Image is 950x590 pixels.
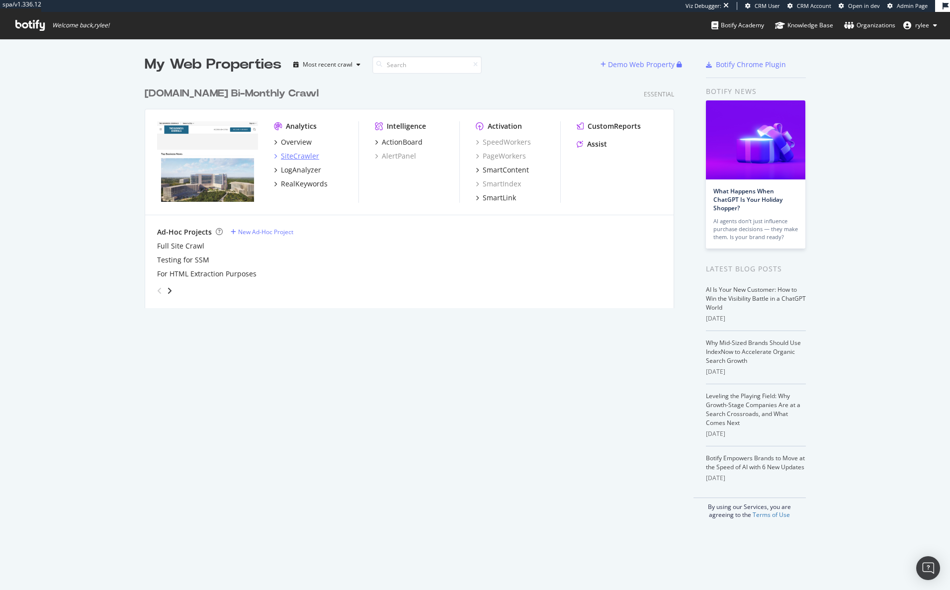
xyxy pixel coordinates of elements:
[303,62,352,68] div: Most recent crawl
[166,286,173,296] div: angle-right
[915,21,929,29] span: rylee
[693,498,806,519] div: By using our Services, you are agreeing to the
[157,255,209,265] a: Testing for SSM
[476,193,516,203] a: SmartLink
[644,90,674,98] div: Essential
[281,179,328,189] div: RealKeywords
[713,187,782,212] a: What Happens When ChatGPT Is Your Holiday Shopper?
[476,137,531,147] a: SpeedWorkers
[887,2,928,10] a: Admin Page
[588,121,641,131] div: CustomReports
[775,20,833,30] div: Knowledge Base
[157,269,257,279] a: For HTML Extraction Purposes
[375,151,416,161] a: AlertPanel
[711,12,764,39] a: Botify Academy
[231,228,293,236] a: New Ad-Hoc Project
[706,454,805,471] a: Botify Empowers Brands to Move at the Speed of AI with 6 New Updates
[157,241,204,251] a: Full Site Crawl
[488,121,522,131] div: Activation
[713,217,798,241] div: AI agents don’t just influence purchase decisions — they make them. Is your brand ready?
[52,21,109,29] span: Welcome back, rylee !
[787,2,831,10] a: CRM Account
[157,121,258,202] img: www.bizjournals.com
[706,86,806,97] div: Botify news
[483,193,516,203] div: SmartLink
[289,57,364,73] button: Most recent crawl
[916,556,940,580] div: Open Intercom Messenger
[476,151,526,161] a: PageWorkers
[476,165,529,175] a: SmartContent
[382,137,423,147] div: ActionBoard
[601,60,677,69] a: Demo Web Property
[706,429,806,438] div: [DATE]
[706,314,806,323] div: [DATE]
[372,56,482,74] input: Search
[848,2,880,9] span: Open in dev
[706,263,806,274] div: Latest Blog Posts
[895,17,945,33] button: rylee
[145,86,323,101] a: [DOMAIN_NAME] Bi-Monthly Crawl
[577,139,607,149] a: Assist
[274,165,321,175] a: LogAnalyzer
[711,20,764,30] div: Botify Academy
[274,137,312,147] a: Overview
[483,165,529,175] div: SmartContent
[706,474,806,483] div: [DATE]
[797,2,831,9] span: CRM Account
[897,2,928,9] span: Admin Page
[706,338,801,365] a: Why Mid-Sized Brands Should Use IndexNow to Accelerate Organic Search Growth
[281,165,321,175] div: LogAnalyzer
[375,137,423,147] a: ActionBoard
[157,227,212,237] div: Ad-Hoc Projects
[577,121,641,131] a: CustomReports
[145,86,319,101] div: [DOMAIN_NAME] Bi-Monthly Crawl
[387,121,426,131] div: Intelligence
[281,137,312,147] div: Overview
[145,75,682,308] div: grid
[145,55,281,75] div: My Web Properties
[706,285,806,312] a: AI Is Your New Customer: How to Win the Visibility Battle in a ChatGPT World
[686,2,721,10] div: Viz Debugger:
[281,151,319,161] div: SiteCrawler
[706,392,800,427] a: Leveling the Playing Field: Why Growth-Stage Companies Are at a Search Crossroads, and What Comes...
[153,283,166,299] div: angle-left
[775,12,833,39] a: Knowledge Base
[706,367,806,376] div: [DATE]
[755,2,780,9] span: CRM User
[839,2,880,10] a: Open in dev
[844,12,895,39] a: Organizations
[274,179,328,189] a: RealKeywords
[716,60,786,70] div: Botify Chrome Plugin
[274,151,319,161] a: SiteCrawler
[286,121,317,131] div: Analytics
[587,139,607,149] div: Assist
[745,2,780,10] a: CRM User
[238,228,293,236] div: New Ad-Hoc Project
[753,510,790,519] a: Terms of Use
[844,20,895,30] div: Organizations
[706,60,786,70] a: Botify Chrome Plugin
[706,100,805,179] img: What Happens When ChatGPT Is Your Holiday Shopper?
[601,57,677,73] button: Demo Web Property
[476,179,521,189] a: SmartIndex
[608,60,675,70] div: Demo Web Property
